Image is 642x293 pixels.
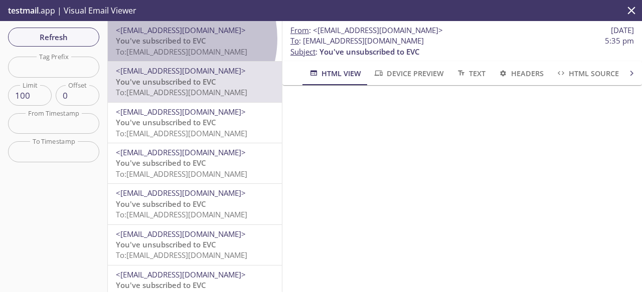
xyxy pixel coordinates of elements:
[116,209,247,219] span: To: [EMAIL_ADDRESS][DOMAIN_NAME]
[108,21,282,61] div: <[EMAIL_ADDRESS][DOMAIN_NAME]>You've subscribed to EVCTo:[EMAIL_ADDRESS][DOMAIN_NAME]
[308,67,361,80] span: HTML View
[290,36,424,46] span: : [EMAIL_ADDRESS][DOMAIN_NAME]
[456,67,486,80] span: Text
[116,36,206,46] span: You've subscribed to EVC
[8,28,99,47] button: Refresh
[611,25,634,36] span: [DATE]
[556,67,619,80] span: HTML Source
[8,5,39,16] span: testmail
[116,107,246,117] span: <[EMAIL_ADDRESS][DOMAIN_NAME]>
[108,62,282,102] div: <[EMAIL_ADDRESS][DOMAIN_NAME]>You've unsubscribed to EVCTo:[EMAIL_ADDRESS][DOMAIN_NAME]
[108,225,282,265] div: <[EMAIL_ADDRESS][DOMAIN_NAME]>You've unsubscribed to EVCTo:[EMAIL_ADDRESS][DOMAIN_NAME]
[116,128,247,138] span: To: [EMAIL_ADDRESS][DOMAIN_NAME]
[116,47,247,57] span: To: [EMAIL_ADDRESS][DOMAIN_NAME]
[116,147,246,157] span: <[EMAIL_ADDRESS][DOMAIN_NAME]>
[116,25,246,35] span: <[EMAIL_ADDRESS][DOMAIN_NAME]>
[290,36,299,46] span: To
[116,188,246,198] span: <[EMAIL_ADDRESS][DOMAIN_NAME]>
[116,77,216,87] span: You've unsubscribed to EVC
[116,87,247,97] span: To: [EMAIL_ADDRESS][DOMAIN_NAME]
[116,239,216,249] span: You've unsubscribed to EVC
[290,36,634,57] p: :
[116,229,246,239] span: <[EMAIL_ADDRESS][DOMAIN_NAME]>
[116,158,206,168] span: You've subscribed to EVC
[290,25,309,35] span: From
[605,36,634,46] span: 5:35 pm
[108,143,282,183] div: <[EMAIL_ADDRESS][DOMAIN_NAME]>You've subscribed to EVCTo:[EMAIL_ADDRESS][DOMAIN_NAME]
[290,25,443,36] span: :
[313,25,443,35] span: <[EMAIL_ADDRESS][DOMAIN_NAME]>
[16,31,91,44] span: Refresh
[116,199,206,209] span: You've subscribed to EVC
[116,169,247,179] span: To: [EMAIL_ADDRESS][DOMAIN_NAME]
[498,67,543,80] span: Headers
[116,250,247,260] span: To: [EMAIL_ADDRESS][DOMAIN_NAME]
[319,47,420,57] span: You've unsubscribed to EVC
[116,117,216,127] span: You've unsubscribed to EVC
[290,47,315,57] span: Subject
[116,269,246,279] span: <[EMAIL_ADDRESS][DOMAIN_NAME]>
[373,67,443,80] span: Device Preview
[116,66,246,76] span: <[EMAIL_ADDRESS][DOMAIN_NAME]>
[108,103,282,143] div: <[EMAIL_ADDRESS][DOMAIN_NAME]>You've unsubscribed to EVCTo:[EMAIL_ADDRESS][DOMAIN_NAME]
[116,280,206,290] span: You've subscribed to EVC
[108,184,282,224] div: <[EMAIL_ADDRESS][DOMAIN_NAME]>You've subscribed to EVCTo:[EMAIL_ADDRESS][DOMAIN_NAME]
